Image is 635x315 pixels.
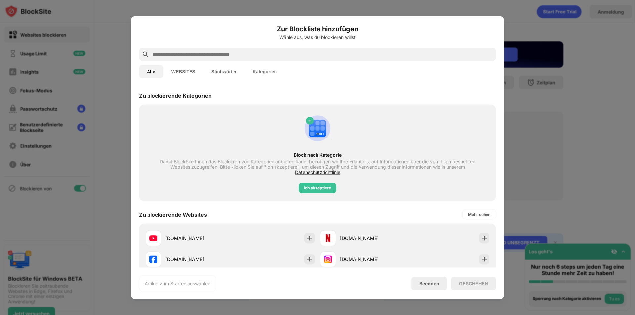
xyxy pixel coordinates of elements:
[459,281,488,286] div: GESCHEHEN
[203,65,245,78] button: Stichwörter
[419,281,439,286] div: Beenden
[139,65,163,78] button: Alle
[145,280,210,287] div: Artikel zum Starten auswählen
[139,34,496,40] div: Wähle aus, was du blockieren willst
[142,50,149,58] img: search.svg
[295,169,340,175] span: Datenschutzrichtlinie
[163,65,203,78] button: WEBSITES
[151,159,484,175] div: Damit BlockSite Ihnen das Blockieren von Kategorien anbieten kann, benötigen wir Ihre Erlaubnis, ...
[139,24,496,34] h6: Zur Blockliste hinzufügen
[304,184,331,191] div: Ich akzeptiere
[245,65,285,78] button: Kategorien
[139,92,212,98] div: Zu blockierende Kategorien
[149,234,157,242] img: favicons
[340,235,405,242] div: [DOMAIN_NAME]
[340,256,405,263] div: [DOMAIN_NAME]
[302,112,333,144] img: category-add.svg
[139,211,207,217] div: Zu blockierende Websites
[165,256,230,263] div: [DOMAIN_NAME]
[165,235,230,242] div: [DOMAIN_NAME]
[324,234,332,242] img: favicons
[151,152,484,157] div: Block nach Kategorie
[468,211,490,217] div: Mehr sehen
[324,255,332,263] img: favicons
[149,255,157,263] img: favicons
